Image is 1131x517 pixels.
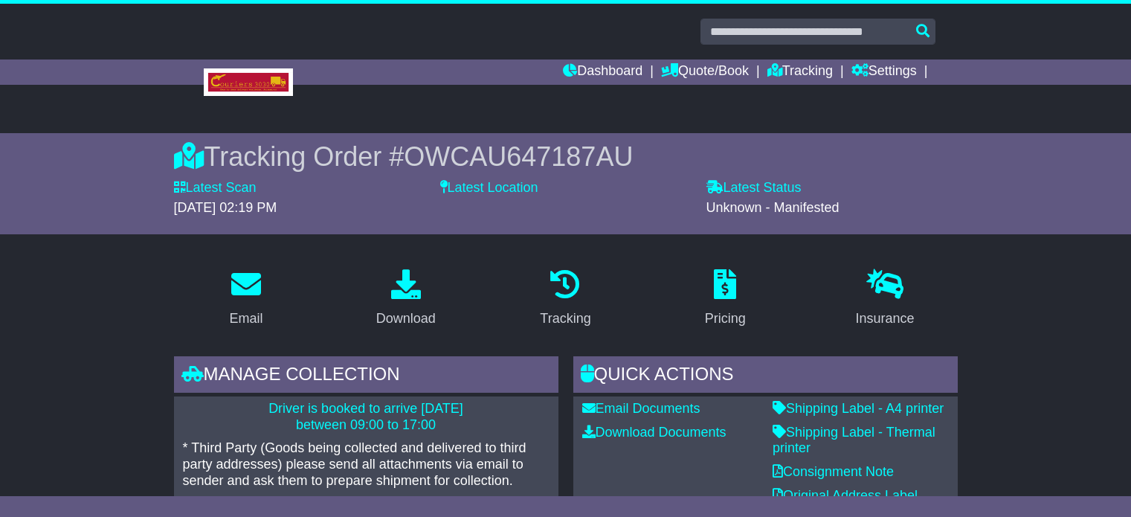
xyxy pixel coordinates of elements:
[183,440,550,489] p: * Third Party (Goods being collected and delivered to third party addresses) please send all atta...
[404,141,633,172] span: OWCAU647187AU
[440,180,538,196] label: Latest Location
[706,200,840,215] span: Unknown - Manifested
[174,180,257,196] label: Latest Scan
[563,60,642,85] a: Dashboard
[846,264,924,334] a: Insurance
[573,356,958,396] div: Quick Actions
[540,309,590,329] div: Tracking
[851,60,917,85] a: Settings
[773,425,935,456] a: Shipping Label - Thermal printer
[376,309,436,329] div: Download
[773,488,918,503] a: Original Address Label
[705,309,746,329] div: Pricing
[773,401,944,416] a: Shipping Label - A4 printer
[219,264,272,334] a: Email
[174,356,558,396] div: Manage collection
[183,401,550,433] p: Driver is booked to arrive [DATE] between 09:00 to 17:00
[582,401,700,416] a: Email Documents
[174,141,958,173] div: Tracking Order #
[856,309,915,329] div: Insurance
[661,60,749,85] a: Quote/Book
[773,464,894,479] a: Consignment Note
[530,264,600,334] a: Tracking
[706,180,802,196] label: Latest Status
[582,425,726,440] a: Download Documents
[767,60,833,85] a: Tracking
[174,200,277,215] span: [DATE] 02:19 PM
[695,264,755,334] a: Pricing
[367,264,445,334] a: Download
[229,309,262,329] div: Email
